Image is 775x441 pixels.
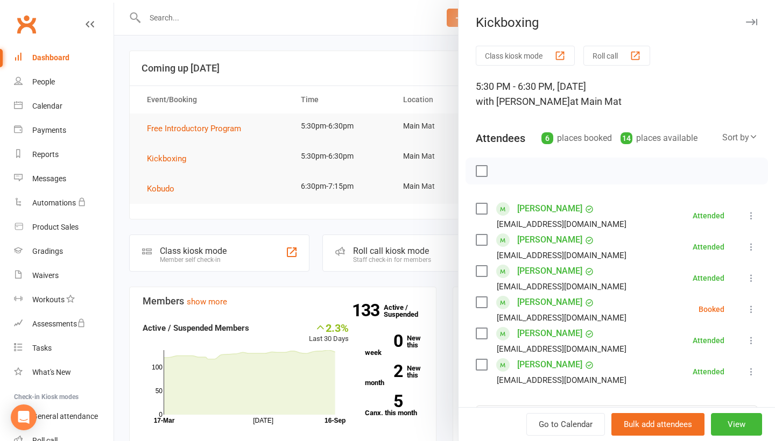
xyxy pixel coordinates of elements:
button: Class kiosk mode [476,46,575,66]
a: [PERSON_NAME] [517,262,582,280]
div: places available [621,131,697,146]
div: Assessments [32,319,86,328]
a: Tasks [14,336,114,360]
a: Go to Calendar [526,413,605,436]
div: 6 [541,132,553,144]
div: Attendees [476,131,525,146]
div: Attended [693,274,724,282]
a: Automations [14,191,114,215]
div: [EMAIL_ADDRESS][DOMAIN_NAME] [497,217,626,231]
div: 14 [621,132,632,144]
div: Waivers [32,271,59,280]
div: General attendance [32,412,98,421]
div: Tasks [32,344,52,352]
a: Reports [14,143,114,167]
div: places booked [541,131,612,146]
div: What's New [32,368,71,376]
input: Search to add attendees [476,406,758,428]
span: with [PERSON_NAME] [476,96,570,107]
div: Kickboxing [459,15,775,30]
div: [EMAIL_ADDRESS][DOMAIN_NAME] [497,248,626,262]
span: at Main Mat [570,96,622,107]
div: Gradings [32,247,63,255]
div: [EMAIL_ADDRESS][DOMAIN_NAME] [497,280,626,294]
a: What's New [14,360,114,385]
div: [EMAIL_ADDRESS][DOMAIN_NAME] [497,311,626,325]
div: Dashboard [32,53,69,62]
a: General attendance kiosk mode [14,404,114,429]
div: Reports [32,150,59,159]
a: Gradings [14,239,114,264]
a: Dashboard [14,46,114,70]
div: Attended [693,337,724,344]
a: [PERSON_NAME] [517,200,582,217]
div: Payments [32,126,66,134]
button: Roll call [583,46,650,66]
a: Waivers [14,264,114,288]
div: People [32,77,55,86]
a: [PERSON_NAME] [517,231,582,248]
div: Attended [693,368,724,375]
a: Clubworx [13,11,40,38]
div: Product Sales [32,223,79,231]
div: Sort by [722,131,758,145]
div: [EMAIL_ADDRESS][DOMAIN_NAME] [497,342,626,356]
div: 5:30 PM - 6:30 PM, [DATE] [476,79,758,109]
div: Attended [693,212,724,219]
a: People [14,70,114,94]
div: Messages [32,174,66,183]
a: [PERSON_NAME] [517,294,582,311]
div: [EMAIL_ADDRESS][DOMAIN_NAME] [497,373,626,387]
a: Workouts [14,288,114,312]
div: Attended [693,243,724,251]
a: Assessments [14,312,114,336]
div: Booked [699,305,724,313]
a: [PERSON_NAME] [517,356,582,373]
a: Product Sales [14,215,114,239]
button: View [711,413,762,436]
div: Calendar [32,102,62,110]
a: Messages [14,167,114,191]
a: Payments [14,118,114,143]
a: Calendar [14,94,114,118]
div: Workouts [32,295,65,304]
div: Open Intercom Messenger [11,404,37,430]
div: Automations [32,198,76,207]
button: Bulk add attendees [611,413,704,436]
a: [PERSON_NAME] [517,325,582,342]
